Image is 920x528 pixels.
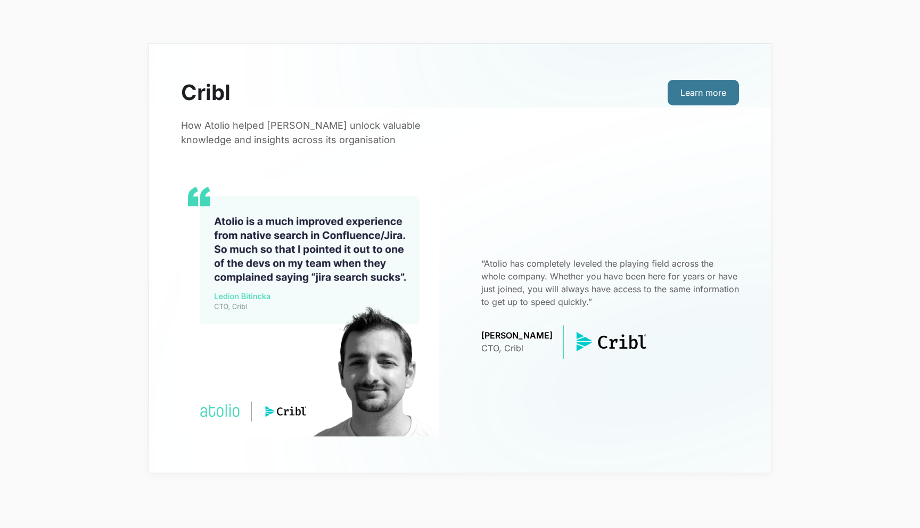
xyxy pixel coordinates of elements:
[181,118,466,147] p: How Atolio helped [PERSON_NAME] unlock valuable knowledge and insights across its organisation
[867,477,920,528] iframe: Chat Widget
[481,329,553,342] p: [PERSON_NAME]
[481,342,553,354] p: CTO, Cribl
[481,257,739,308] p: “Atolio has completely leveled the playing field across the whole company. Whether you have been ...
[668,80,739,105] a: Learn more
[181,80,466,105] h2: Cribl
